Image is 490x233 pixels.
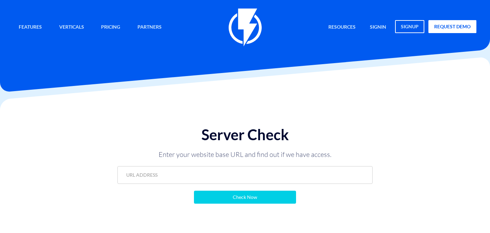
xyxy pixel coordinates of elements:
input: URL ADDRESS [117,166,373,184]
a: Pricing [96,20,125,35]
a: Resources [323,20,361,35]
a: signup [395,20,424,33]
a: Verticals [54,20,89,35]
a: signin [365,20,391,35]
a: Features [14,20,47,35]
input: Check Now [194,191,296,204]
h1: Server Check [117,127,373,143]
p: Enter your website base URL and find out if we have access. [143,150,347,159]
a: Partners [132,20,167,35]
a: request demo [428,20,476,33]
